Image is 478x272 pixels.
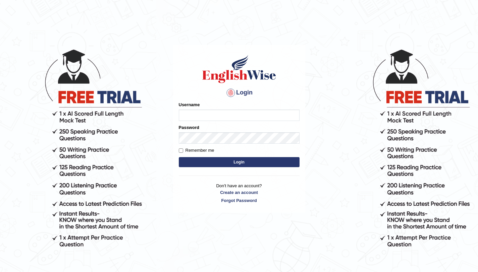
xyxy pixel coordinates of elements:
button: Login [179,157,300,167]
p: Don't have an account? [179,183,300,203]
h4: Login [179,87,300,98]
img: Logo of English Wise sign in for intelligent practice with AI [201,54,277,84]
input: Remember me [179,148,183,153]
label: Username [179,101,200,108]
a: Forgot Password [179,197,300,204]
label: Remember me [179,147,214,154]
a: Create an account [179,189,300,196]
label: Password [179,124,199,131]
